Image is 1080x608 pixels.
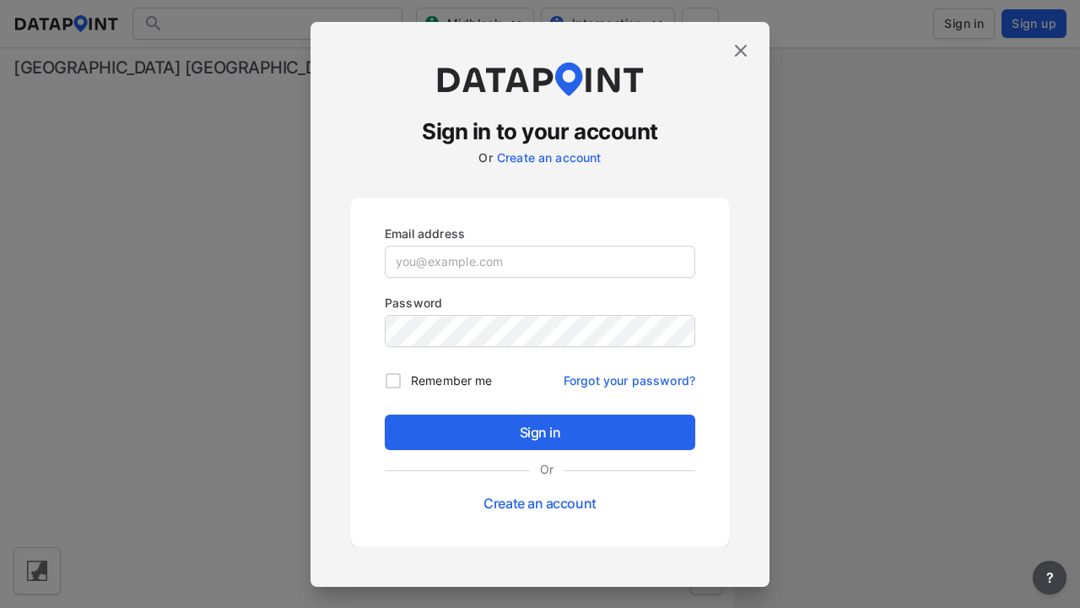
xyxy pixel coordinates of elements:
label: Or [478,150,492,165]
span: Remember me [411,372,492,389]
input: you@example.com [386,247,694,277]
a: Create an account [483,495,596,512]
img: dataPointLogo.9353c09d.svg [435,62,645,96]
label: Or [530,460,564,478]
a: Forgot your password? [564,363,695,389]
span: ? [1043,567,1056,588]
span: Sign in [398,422,682,442]
p: Email address [385,225,695,242]
p: Password [385,294,695,312]
a: Create an account [497,150,602,165]
button: more [1033,561,1066,594]
button: Sign in [385,415,695,450]
img: close.efbf2170.svg [731,41,751,61]
h3: Sign in to your account [351,117,729,147]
